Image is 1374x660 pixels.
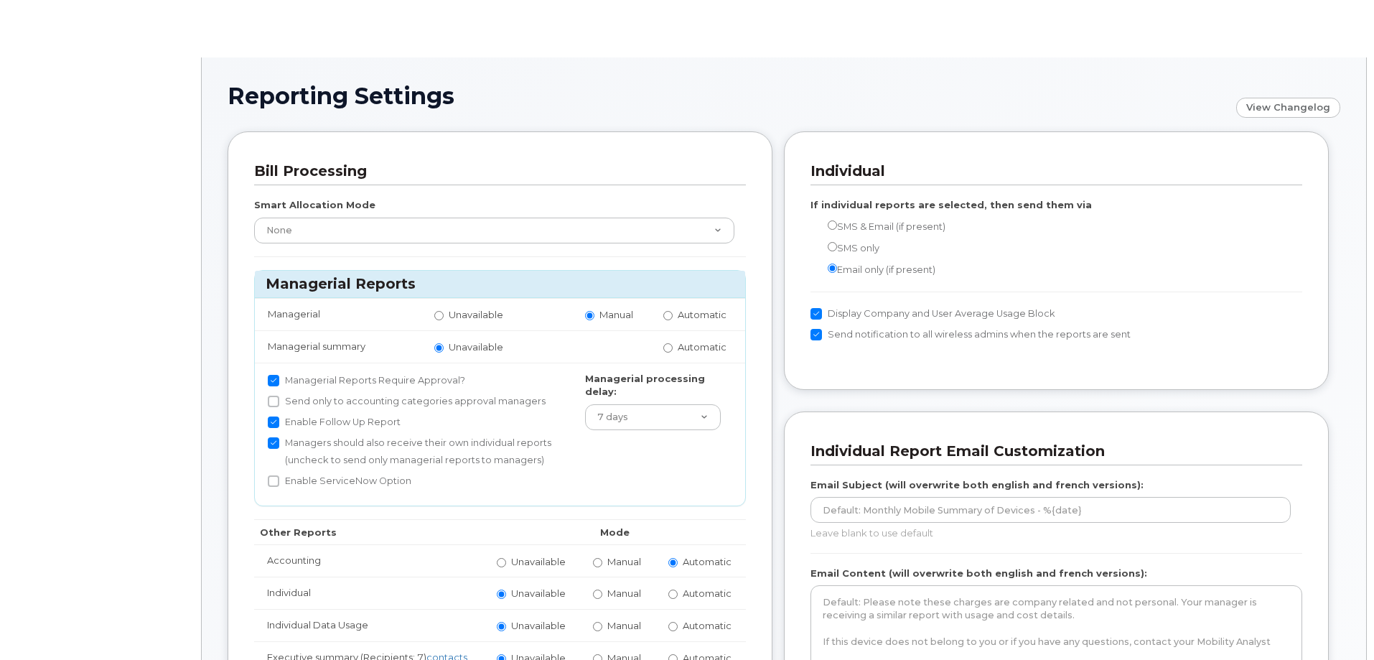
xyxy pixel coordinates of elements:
td: Individual [254,577,484,609]
input: Unavailable [497,590,506,599]
h3: Individual Report Email Customization [810,442,1291,461]
span: Unavailable [511,620,566,631]
td: Managerial summary [255,330,421,363]
label: Send only to accounting categories approval managers [268,393,546,410]
label: Managerial processing delay: [585,372,721,399]
input: Managerial Reports Require Approval? [268,375,279,386]
td: Accounting [254,544,484,577]
span: Unavailable [511,587,566,599]
h3: Individual [810,162,1291,181]
span: Manual [607,556,641,567]
span: Unavailable [511,556,566,567]
input: SMS only [828,242,837,251]
span: Automatic [683,587,732,599]
label: Smart Allocation Mode [254,198,375,212]
span: Automatic [683,556,732,567]
input: Manual [593,558,602,567]
h3: Managerial Reports [266,274,734,294]
input: Display Company and User Average Usage Block [810,308,822,320]
input: Email only (if present) [828,264,837,273]
label: SMS only [810,239,879,257]
span: Unavailable [449,341,503,353]
label: Enable ServiceNow Option [268,473,411,490]
label: Display Company and User Average Usage Block [810,305,1055,322]
input: Automatic [668,590,678,599]
span: Manual [607,620,641,631]
label: Email Subject (will overwrite both english and french versions): [810,478,1144,492]
a: View Changelog [1236,98,1340,118]
span: Unavailable [449,309,503,320]
input: Automatic [668,622,678,631]
th: Mode [484,519,746,545]
input: Unavailable [497,622,506,631]
span: Automatic [678,341,726,353]
label: If individual reports are selected, then send them via [810,198,1092,212]
input: Unavailable [434,343,444,353]
input: Managers should also receive their own individual reports (uncheck to send only managerial report... [268,437,279,449]
label: Managers should also receive their own individual reports (uncheck to send only managerial report... [268,434,559,469]
p: Leave blank to use default [810,526,1291,540]
th: Other Reports [254,519,484,545]
label: Send notification to all wireless admins when the reports are sent [810,326,1131,343]
label: Managerial Reports Require Approval? [268,372,465,389]
input: Unavailable [434,311,444,320]
span: Manual [607,587,641,599]
input: Automatic [663,311,673,320]
input: SMS & Email (if present) [828,220,837,230]
input: Manual [585,311,594,320]
label: Enable Follow Up Report [268,414,401,431]
input: Enable ServiceNow Option [268,475,279,487]
h1: Reporting Settings [228,83,1229,108]
h3: Bill Processing [254,162,735,181]
input: Unavailable [497,558,506,567]
input: Automatic [668,558,678,567]
label: Email only (if present) [810,261,935,279]
input: Automatic [663,343,673,353]
input: Send only to accounting categories approval managers [268,396,279,407]
label: SMS & Email (if present) [810,218,945,236]
span: Automatic [678,309,726,320]
span: Automatic [683,620,732,631]
input: Enable Follow Up Report [268,417,279,428]
label: Email Content (will overwrite both english and french versions): [810,567,1147,580]
input: Default: Monthly Mobile Summary of Devices - %{date} [810,497,1291,523]
input: Manual [593,622,602,631]
input: Send notification to all wireless admins when the reports are sent [810,329,822,340]
input: Manual [593,590,602,599]
td: Individual Data Usage [254,609,484,641]
span: Manual [599,309,633,320]
td: Managerial [255,298,421,330]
